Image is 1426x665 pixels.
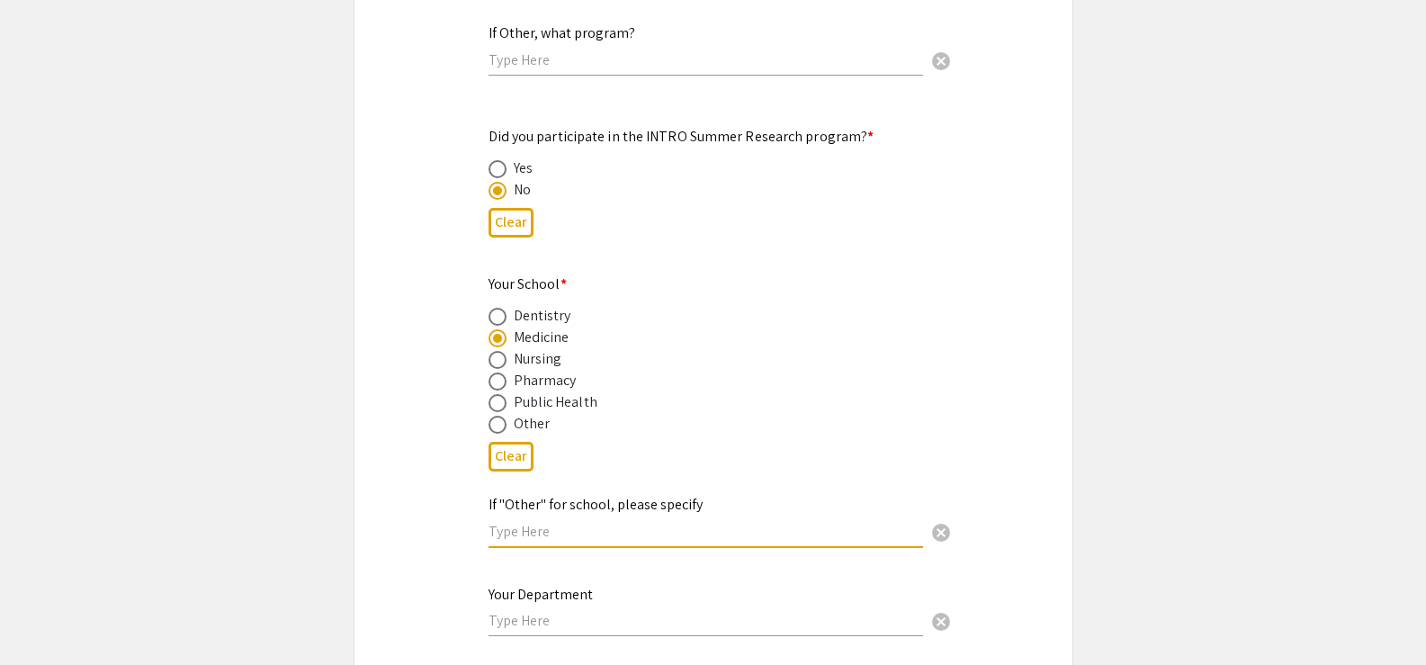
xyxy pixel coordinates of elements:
[514,157,533,179] div: Yes
[13,584,76,652] iframe: Chat
[514,370,577,391] div: Pharmacy
[514,413,551,435] div: Other
[923,603,959,639] button: Clear
[923,41,959,77] button: Clear
[930,611,952,633] span: cancel
[489,585,593,604] mat-label: Your Department
[923,513,959,549] button: Clear
[489,495,703,514] mat-label: If "Other" for school, please specify
[930,50,952,72] span: cancel
[489,274,567,293] mat-label: Your School
[514,327,570,348] div: Medicine
[489,611,923,630] input: Type Here
[489,442,534,472] button: Clear
[489,23,635,42] mat-label: If Other, what program?
[514,305,571,327] div: Dentistry
[489,208,534,238] button: Clear
[514,348,562,370] div: Nursing
[489,127,874,146] mat-label: Did you participate in the INTRO Summer Research program?
[489,50,923,69] input: Type Here
[930,522,952,544] span: cancel
[489,522,923,541] input: Type Here
[514,391,597,413] div: Public Health
[514,179,531,201] div: No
